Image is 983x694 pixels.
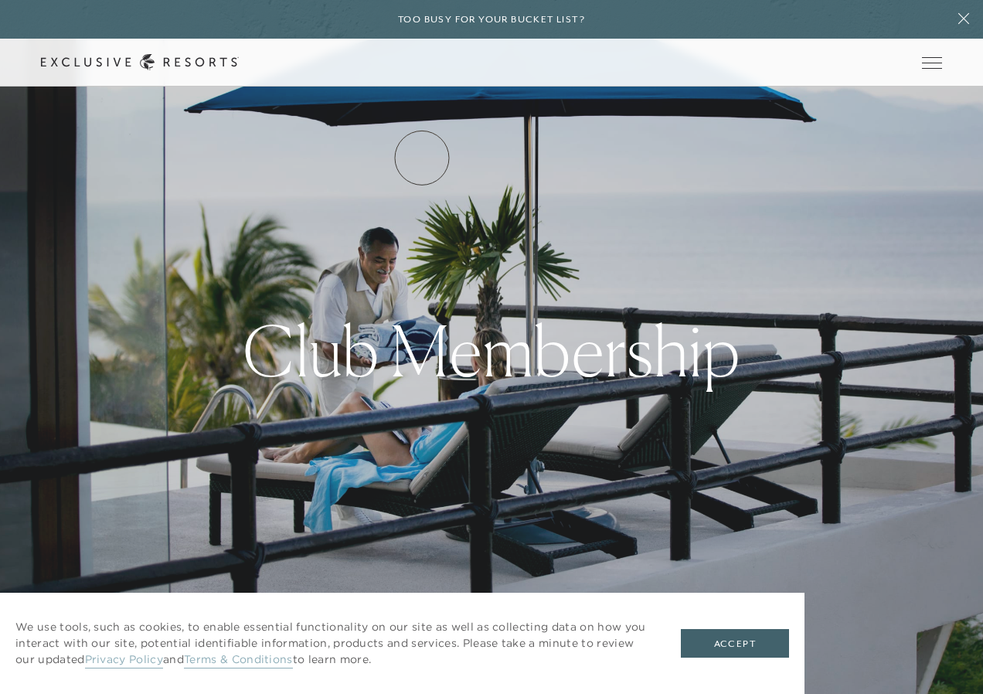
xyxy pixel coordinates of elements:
p: We use tools, such as cookies, to enable essential functionality on our site as well as collectin... [15,619,650,668]
a: Terms & Conditions [184,652,293,668]
a: Privacy Policy [85,652,163,668]
h1: Dinner at The French Laundry [121,229,430,303]
h6: Too busy for your bucket list? [398,12,585,27]
p: This October, Chef [PERSON_NAME] will host Exclusive Resorts at his iconic three-star Michelin re... [121,321,430,409]
button: Open navigation [922,57,942,68]
a: LEARN MORE [121,439,430,466]
h1: Club Membership [243,316,740,386]
button: Accept [681,629,789,658]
